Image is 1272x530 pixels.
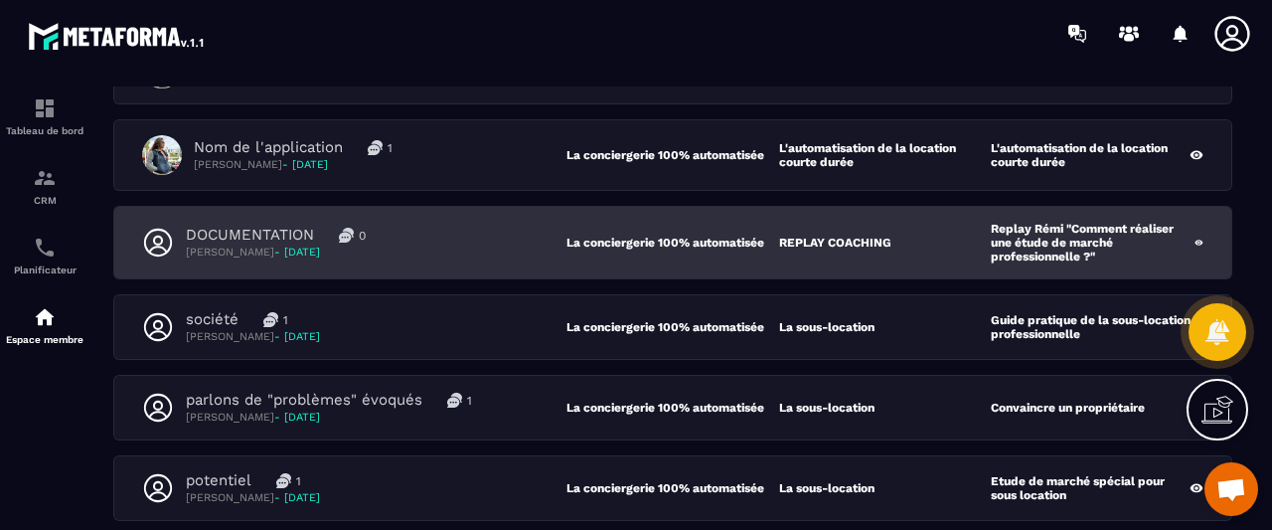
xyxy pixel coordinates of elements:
[283,312,288,328] p: 1
[388,140,393,156] p: 1
[5,290,84,360] a: automationsautomationsEspace membre
[194,138,343,157] p: Nom de l'application
[282,158,328,171] span: - [DATE]
[33,236,57,260] img: scheduler
[447,393,462,408] img: messages
[5,221,84,290] a: schedulerschedulerPlanificateur
[779,320,874,334] p: La sous-location
[779,141,992,169] p: L'automatisation de la location courte durée
[5,82,84,151] a: formationformationTableau de bord
[186,329,320,344] p: [PERSON_NAME]
[186,310,238,329] p: société
[186,245,366,260] p: [PERSON_NAME]
[339,228,354,243] img: messages
[5,265,84,275] p: Planificateur
[186,410,472,425] p: [PERSON_NAME]
[296,473,301,489] p: 1
[263,312,278,327] img: messages
[33,96,57,120] img: formation
[359,228,366,244] p: 0
[566,481,779,495] p: La conciergerie 100% automatisée
[28,18,207,54] img: logo
[5,125,84,136] p: Tableau de bord
[566,148,779,162] p: La conciergerie 100% automatisée
[5,334,84,345] p: Espace membre
[186,226,314,245] p: DOCUMENTATION
[991,141,1190,169] p: L'automatisation de la location courte durée
[368,140,383,155] img: messages
[274,246,320,259] span: - [DATE]
[5,151,84,221] a: formationformationCRM
[274,330,320,343] span: - [DATE]
[991,474,1189,502] p: Etude de marché spécial pour sous location
[566,320,779,334] p: La conciergerie 100% automatisée
[779,401,874,415] p: La sous-location
[5,195,84,206] p: CRM
[1204,462,1258,516] a: Ouvrir le chat
[991,222,1194,264] p: Replay Rémi "Comment réaliser une étude de marché professionnelle ?"
[33,166,57,190] img: formation
[186,490,320,505] p: [PERSON_NAME]
[467,393,472,409] p: 1
[566,236,779,250] p: La conciergerie 100% automatisée
[194,157,393,172] p: [PERSON_NAME]
[186,471,251,490] p: potentiel
[276,473,291,488] img: messages
[186,391,422,410] p: parlons de "problèmes" évoqués
[991,401,1145,415] p: Convaincre un propriétaire
[274,411,320,424] span: - [DATE]
[33,305,57,329] img: automations
[274,491,320,504] span: - [DATE]
[991,313,1191,341] p: Guide pratique de la sous-location professionnelle
[566,401,779,415] p: La conciergerie 100% automatisée
[779,236,891,250] p: REPLAY COACHING
[779,481,874,495] p: La sous-location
